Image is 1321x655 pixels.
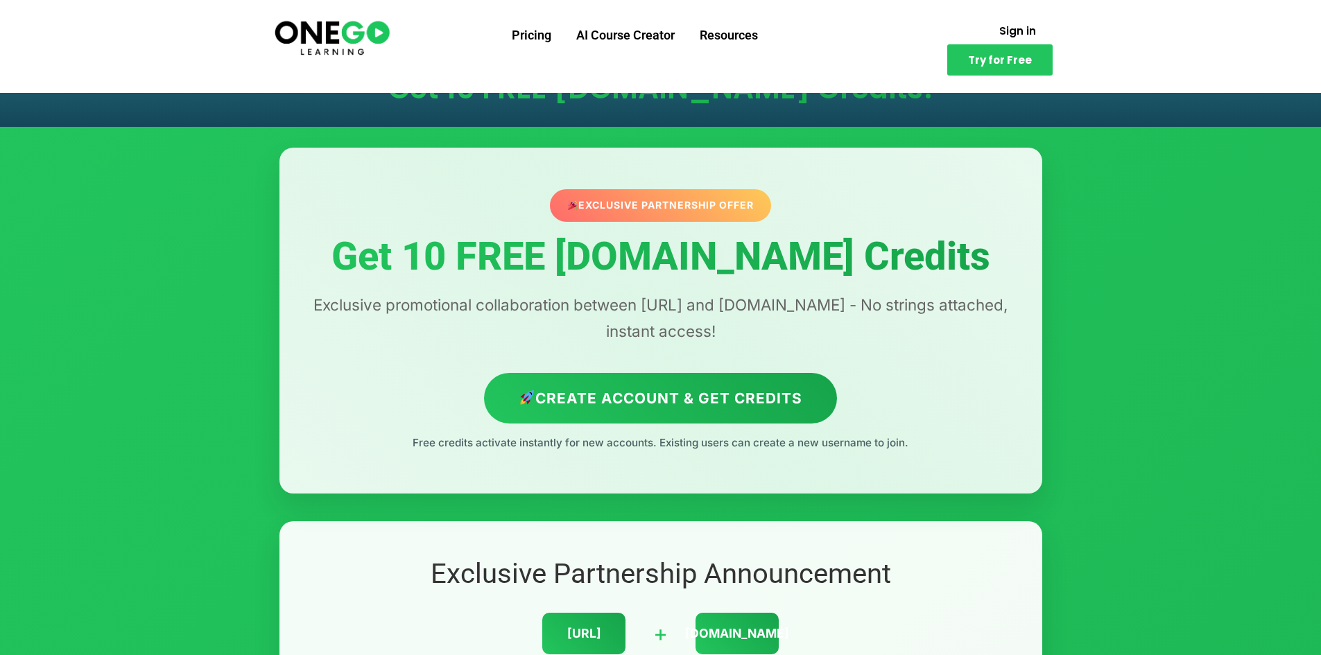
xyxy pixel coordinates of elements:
[307,292,1015,344] p: Exclusive promotional collaboration between [URL] and [DOMAIN_NAME] - No strings attached, instan...
[293,74,1028,103] h1: Get 10 FREE [DOMAIN_NAME] Credits!
[307,434,1015,452] p: Free credits activate instantly for new accounts. Existing users can create a new username to join.
[696,613,779,654] div: [DOMAIN_NAME]
[520,390,535,405] img: 🚀
[564,17,687,53] a: AI Course Creator
[484,373,837,423] a: Create Account & Get Credits
[307,556,1015,592] h2: Exclusive Partnership Announcement
[687,17,770,53] a: Resources
[307,236,1015,279] h1: Get 10 FREE [DOMAIN_NAME] Credits
[653,615,668,651] div: +
[567,200,576,210] img: 🎉
[549,189,772,222] div: Exclusive Partnership Offer
[542,613,625,654] div: [URL]
[968,55,1032,65] span: Try for Free
[499,17,564,53] a: Pricing
[983,17,1053,44] a: Sign in
[999,26,1036,36] span: Sign in
[947,44,1053,76] a: Try for Free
